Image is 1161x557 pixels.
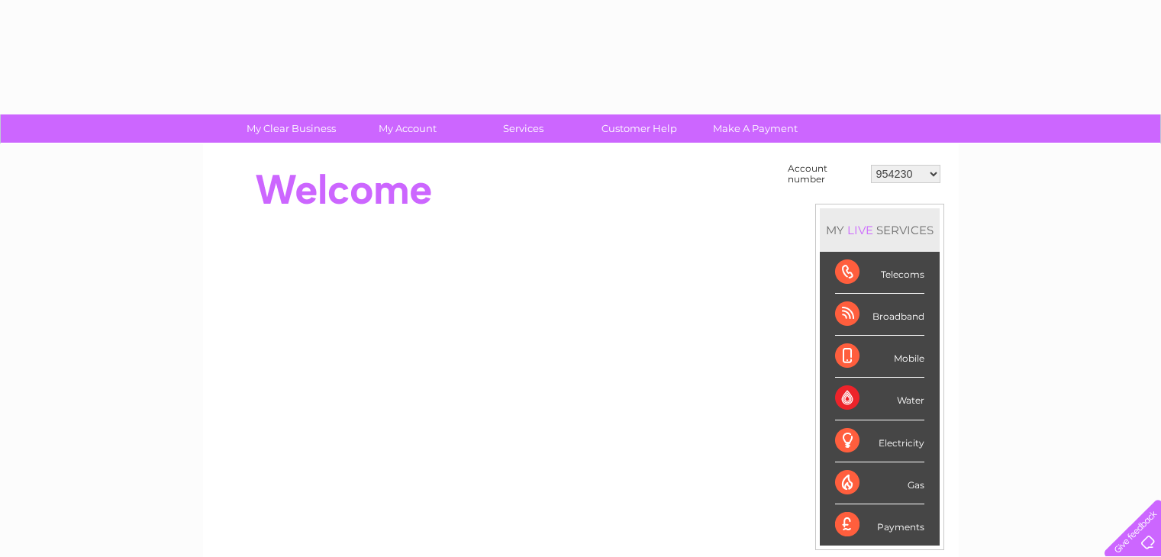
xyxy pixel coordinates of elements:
div: LIVE [844,223,876,237]
div: Electricity [835,420,924,462]
div: Payments [835,504,924,546]
div: Telecoms [835,252,924,294]
a: Services [460,114,586,143]
a: My Account [344,114,470,143]
div: Gas [835,462,924,504]
div: Water [835,378,924,420]
div: MY SERVICES [820,208,940,252]
a: Make A Payment [692,114,818,143]
a: Customer Help [576,114,702,143]
a: My Clear Business [228,114,354,143]
td: Account number [784,159,867,188]
div: Mobile [835,336,924,378]
div: Broadband [835,294,924,336]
